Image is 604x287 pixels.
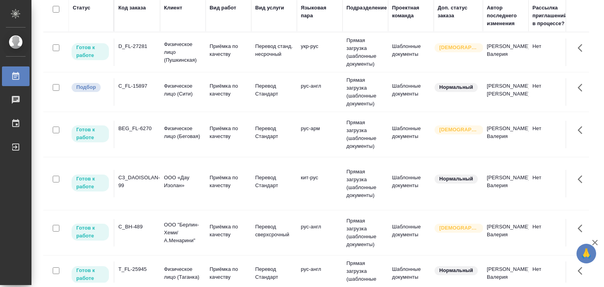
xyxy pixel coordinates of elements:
[483,170,528,197] td: [PERSON_NAME] Валерия
[438,4,479,20] div: Доп. статус заказа
[164,125,202,140] p: Физическое лицо (Беговая)
[343,72,388,112] td: Прямая загрузка (шаблонные документы)
[210,4,236,12] div: Вид работ
[210,125,247,140] p: Приёмка по качеству
[164,4,182,12] div: Клиент
[255,125,293,140] p: Перевод Стандарт
[71,42,110,61] div: Исполнитель может приступить к работе
[573,121,592,140] button: Здесь прячутся важные кнопки
[528,39,574,66] td: Нет
[439,224,479,232] p: [DEMOGRAPHIC_DATA]
[255,174,293,189] p: Перевод Стандарт
[346,4,387,12] div: Подразделение
[483,219,528,247] td: [PERSON_NAME] Валерия
[297,121,343,148] td: рус-арм
[71,125,110,143] div: Исполнитель может приступить к работе
[439,175,473,183] p: Нормальный
[528,78,574,106] td: Нет
[118,4,146,12] div: Код заказа
[388,219,434,247] td: Шаблонные документы
[392,4,430,20] div: Проектная команда
[164,265,202,281] p: Физическое лицо (Таганка)
[532,4,570,28] div: Рассылка приглашений в процессе?
[343,164,388,203] td: Прямая загрузка (шаблонные документы)
[76,267,104,282] p: Готов к работе
[573,170,592,189] button: Здесь прячутся важные кнопки
[528,121,574,148] td: Нет
[388,170,434,197] td: Шаблонные документы
[483,39,528,66] td: [PERSON_NAME] Валерия
[255,42,293,58] p: Перевод станд. несрочный
[255,223,293,239] p: Перевод сверхсрочный
[118,82,156,90] div: C_FL-15897
[210,82,247,98] p: Приёмка по качеству
[487,4,525,28] div: Автор последнего изменения
[76,224,104,240] p: Готов к работе
[210,223,247,239] p: Приёмка по качеству
[76,83,96,91] p: Подбор
[118,174,156,189] div: C3_DAOISOLAN-99
[343,115,388,154] td: Прямая загрузка (шаблонные документы)
[528,170,574,197] td: Нет
[343,33,388,72] td: Прямая загрузка (шаблонные документы)
[76,44,104,59] p: Готов к работе
[118,223,156,231] div: C_BH-489
[118,265,156,273] div: T_FL-25945
[118,125,156,132] div: BEG_FL-6270
[576,244,596,263] button: 🙏
[164,174,202,189] p: ООО «Дау Изолан»
[528,219,574,247] td: Нет
[573,261,592,280] button: Здесь прячутся важные кнопки
[388,121,434,148] td: Шаблонные документы
[573,219,592,238] button: Здесь прячутся важные кнопки
[439,44,479,52] p: [DEMOGRAPHIC_DATA]
[388,39,434,66] td: Шаблонные документы
[297,78,343,106] td: рус-англ
[71,223,110,241] div: Исполнитель может приступить к работе
[76,126,104,142] p: Готов к работе
[573,39,592,57] button: Здесь прячутся важные кнопки
[71,265,110,284] div: Исполнитель может приступить к работе
[210,174,247,189] p: Приёмка по качеству
[71,82,110,93] div: Можно подбирать исполнителей
[297,219,343,247] td: рус-англ
[573,78,592,97] button: Здесь прячутся важные кнопки
[118,42,156,50] div: D_FL-27281
[483,78,528,106] td: [PERSON_NAME] [PERSON_NAME]
[255,4,284,12] div: Вид услуги
[164,40,202,64] p: Физическое лицо (Пушкинская)
[301,4,339,20] div: Языковая пара
[76,175,104,191] p: Готов к работе
[297,39,343,66] td: укр-рус
[580,245,593,262] span: 🙏
[255,265,293,281] p: Перевод Стандарт
[164,82,202,98] p: Физическое лицо (Сити)
[343,213,388,252] td: Прямая загрузка (шаблонные документы)
[439,267,473,274] p: Нормальный
[439,83,473,91] p: Нормальный
[210,265,247,281] p: Приёмка по качеству
[483,121,528,148] td: [PERSON_NAME] Валерия
[210,42,247,58] p: Приёмка по качеству
[71,174,110,192] div: Исполнитель может приступить к работе
[255,82,293,98] p: Перевод Стандарт
[164,221,202,245] p: ООО "Берлин-Хеми/А.Менарини"
[388,78,434,106] td: Шаблонные документы
[297,170,343,197] td: кит-рус
[439,126,479,134] p: [DEMOGRAPHIC_DATA]
[73,4,90,12] div: Статус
